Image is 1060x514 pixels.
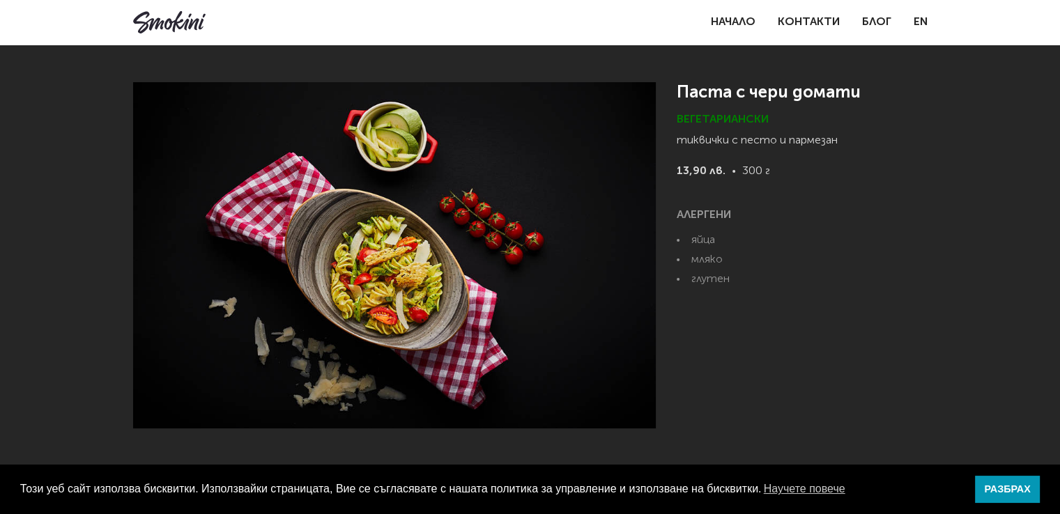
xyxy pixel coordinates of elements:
li: мляко [677,250,928,270]
strong: 13,90 лв. [677,162,725,181]
a: Блог [862,17,891,28]
li: яйца [677,231,928,250]
a: dismiss cookie message [975,476,1040,504]
a: Начало [711,17,755,28]
li: глутен [677,270,928,289]
p: тиквички с песто и пармезан [677,131,928,162]
span: Вегетариански [677,111,769,125]
p: 300 г [677,162,928,205]
a: EN [914,13,928,32]
span: Този уеб сайт използва бисквитки. Използвайки страницата, Вие се съгласявате с нашата политика за... [20,478,964,499]
a: learn more about cookies [761,478,847,499]
img: Паста с чери домати снимка [133,82,656,428]
h6: АЛЕРГЕНИ [677,205,928,225]
a: Контакти [778,17,840,28]
h1: Паста с чери домати [677,82,928,103]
